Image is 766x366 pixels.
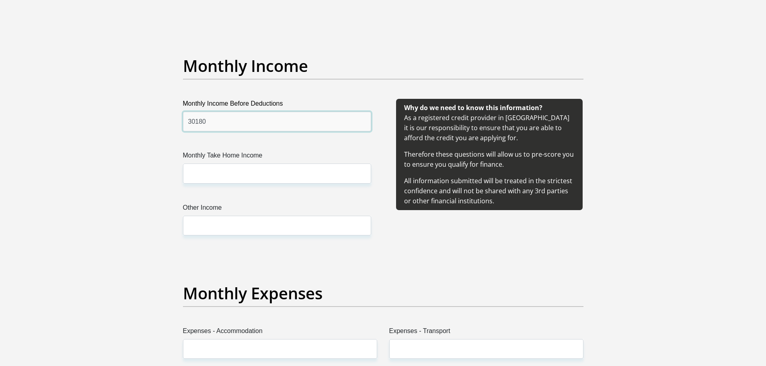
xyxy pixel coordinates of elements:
[183,112,371,131] input: Monthly Income Before Deductions
[183,164,371,183] input: Monthly Take Home Income
[389,326,583,339] label: Expenses - Transport
[183,56,583,76] h2: Monthly Income
[404,103,574,205] span: As a registered credit provider in [GEOGRAPHIC_DATA] it is our responsibility to ensure that you ...
[183,216,371,235] input: Other Income
[183,339,377,359] input: Expenses - Accommodation
[183,203,371,216] label: Other Income
[183,284,583,303] h2: Monthly Expenses
[183,99,371,112] label: Monthly Income Before Deductions
[183,326,377,339] label: Expenses - Accommodation
[404,103,542,112] b: Why do we need to know this information?
[389,339,583,359] input: Expenses - Transport
[183,151,371,164] label: Monthly Take Home Income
